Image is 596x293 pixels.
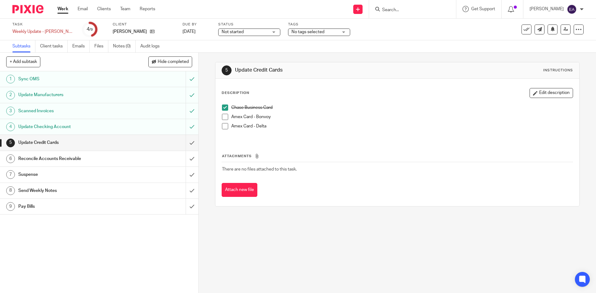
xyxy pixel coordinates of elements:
a: Reports [140,6,155,12]
p: [PERSON_NAME] [113,29,147,35]
a: Subtasks [12,40,35,52]
div: Weekly Update - [PERSON_NAME] [12,29,74,35]
span: No tags selected [291,30,324,34]
label: Client [113,22,175,27]
span: There are no files attached to this task. [222,167,297,171]
div: Weekly Update - Johnston [12,29,74,35]
small: /9 [89,28,93,31]
div: 7 [6,170,15,179]
div: 1 [6,75,15,83]
button: Edit description [530,88,573,98]
span: Not started [222,30,244,34]
h1: Suspense [18,170,126,179]
div: 9 [6,202,15,211]
div: 2 [6,91,15,100]
div: 5 [222,65,232,75]
a: Client tasks [40,40,68,52]
h1: Update Manufacturers [18,90,126,100]
div: 6 [6,154,15,163]
button: + Add subtask [6,56,40,67]
a: Audit logs [140,40,164,52]
a: Files [94,40,108,52]
a: Clients [97,6,111,12]
a: Work [57,6,68,12]
img: Pixie [12,5,43,13]
h1: Send Weekly Notes [18,186,126,195]
div: 8 [6,186,15,195]
h1: Sync OMS [18,74,126,84]
div: 4 [6,122,15,131]
span: Attachments [222,154,252,158]
h1: Pay Bills [18,202,126,211]
p: Amex Card - Delta [231,123,572,129]
label: Tags [288,22,350,27]
a: Emails [72,40,90,52]
div: Instructions [543,68,573,73]
div: 4 [87,26,93,33]
div: 5 [6,139,15,147]
h1: Reconcile Accounts Receivable [18,154,126,163]
a: Team [120,6,130,12]
a: Email [78,6,88,12]
h1: Update Credit Cards [18,138,126,147]
p: Description [222,91,249,95]
h1: Update Credit Cards [235,67,411,73]
div: 3 [6,107,15,115]
p: Amex Card - Bonvoy [231,114,572,120]
label: Due by [183,22,210,27]
a: Notes (0) [113,40,136,52]
span: Hide completed [158,60,189,64]
img: svg%3E [567,4,577,14]
span: [DATE] [183,29,196,34]
label: Task [12,22,74,27]
button: Hide completed [148,56,192,67]
p: Chase Business Card [231,104,572,111]
h1: Scanned Invoices [18,106,126,116]
h1: Update Checking Account [18,122,126,131]
label: Status [218,22,280,27]
button: Attach new file [222,183,257,197]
